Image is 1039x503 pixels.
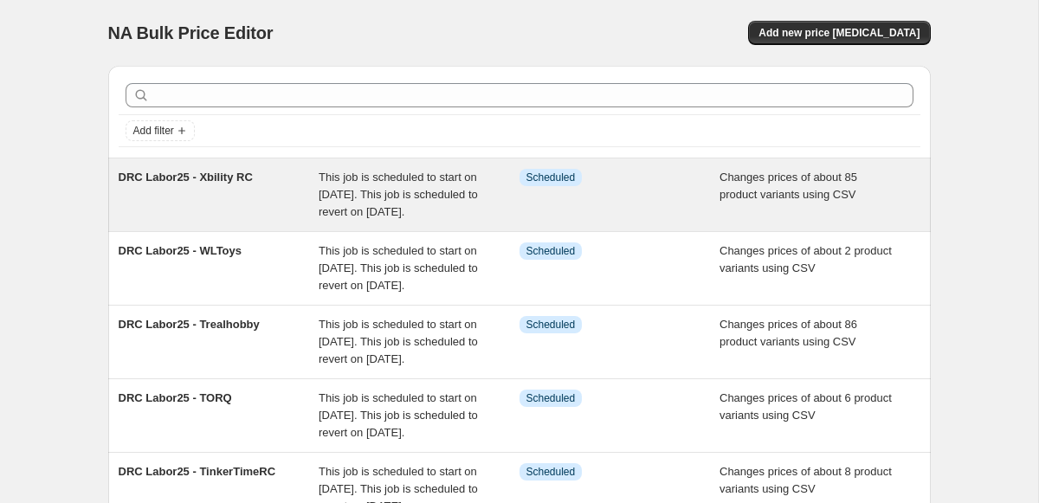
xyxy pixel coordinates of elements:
[526,244,576,258] span: Scheduled
[319,318,478,365] span: This job is scheduled to start on [DATE]. This job is scheduled to revert on [DATE].
[119,318,260,331] span: DRC Labor25 - Trealhobby
[319,244,478,292] span: This job is scheduled to start on [DATE]. This job is scheduled to revert on [DATE].
[720,465,892,495] span: Changes prices of about 8 product variants using CSV
[720,171,857,201] span: Changes prices of about 85 product variants using CSV
[119,244,242,257] span: DRC Labor25 - WLToys
[526,171,576,184] span: Scheduled
[748,21,930,45] button: Add new price [MEDICAL_DATA]
[526,465,576,479] span: Scheduled
[319,171,478,218] span: This job is scheduled to start on [DATE]. This job is scheduled to revert on [DATE].
[758,26,920,40] span: Add new price [MEDICAL_DATA]
[720,318,857,348] span: Changes prices of about 86 product variants using CSV
[119,391,232,404] span: DRC Labor25 - TORQ
[720,244,892,274] span: Changes prices of about 2 product variants using CSV
[108,23,274,42] span: NA Bulk Price Editor
[126,120,195,141] button: Add filter
[319,391,478,439] span: This job is scheduled to start on [DATE]. This job is scheduled to revert on [DATE].
[119,171,253,184] span: DRC Labor25 - Xbility RC
[119,465,276,478] span: DRC Labor25 - TinkerTimeRC
[526,391,576,405] span: Scheduled
[526,318,576,332] span: Scheduled
[133,124,174,138] span: Add filter
[720,391,892,422] span: Changes prices of about 6 product variants using CSV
